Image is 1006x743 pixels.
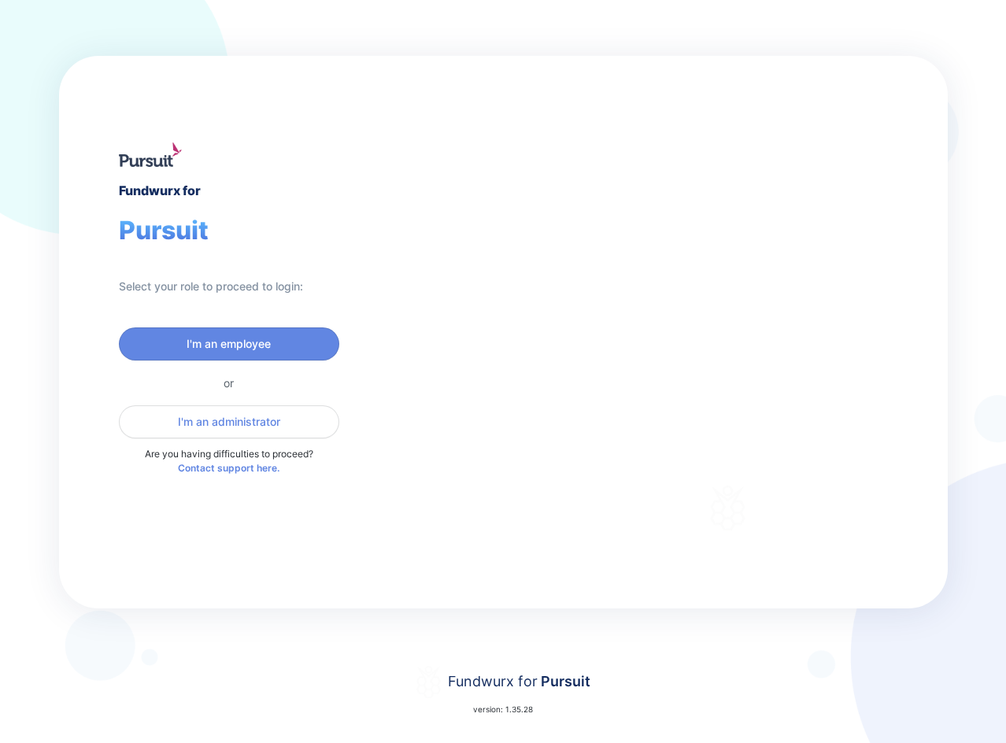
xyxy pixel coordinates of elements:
[119,277,303,296] div: Select your role to proceed to login:
[119,376,339,390] div: or
[119,327,339,360] button: I'm an employee
[119,405,339,438] button: I'm an administrator
[178,462,279,474] a: Contact support here.
[178,414,280,430] span: I'm an administrator
[538,673,590,689] span: Pursuit
[448,671,590,693] div: Fundwurx for
[473,703,533,715] p: version: 1.35.28
[593,286,774,323] div: Fundwurx
[593,264,716,279] div: Welcome to
[119,179,201,202] div: Fundwurx for
[119,448,339,476] p: Are you having difficulties to proceed?
[593,356,863,400] div: Thank you for choosing Fundwurx as your partner in driving positive social impact!
[119,142,182,168] img: logo.jpg
[187,336,271,352] span: I'm an employee
[119,215,209,246] span: Pursuit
